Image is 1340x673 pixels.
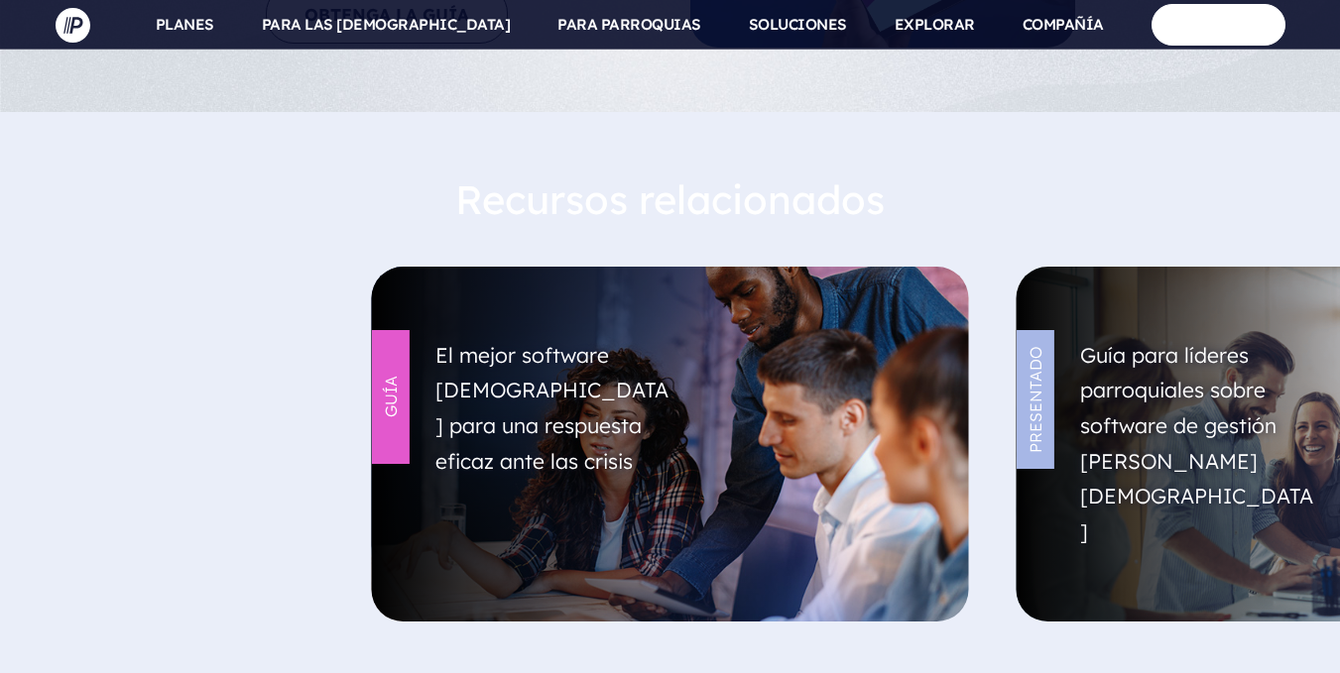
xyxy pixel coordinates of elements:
[895,15,975,34] font: EXPLORAR
[1152,4,1285,45] a: COMENZAR
[1176,15,1261,34] font: COMENZAR
[156,15,214,34] font: PLANES
[1023,15,1104,34] font: COMPAÑÍA
[557,15,701,34] font: PARA PARROQUIAS
[455,174,885,224] font: Recursos relacionados
[262,15,511,34] font: PARA LAS [DEMOGRAPHIC_DATA]
[749,15,847,34] font: SOLUCIONES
